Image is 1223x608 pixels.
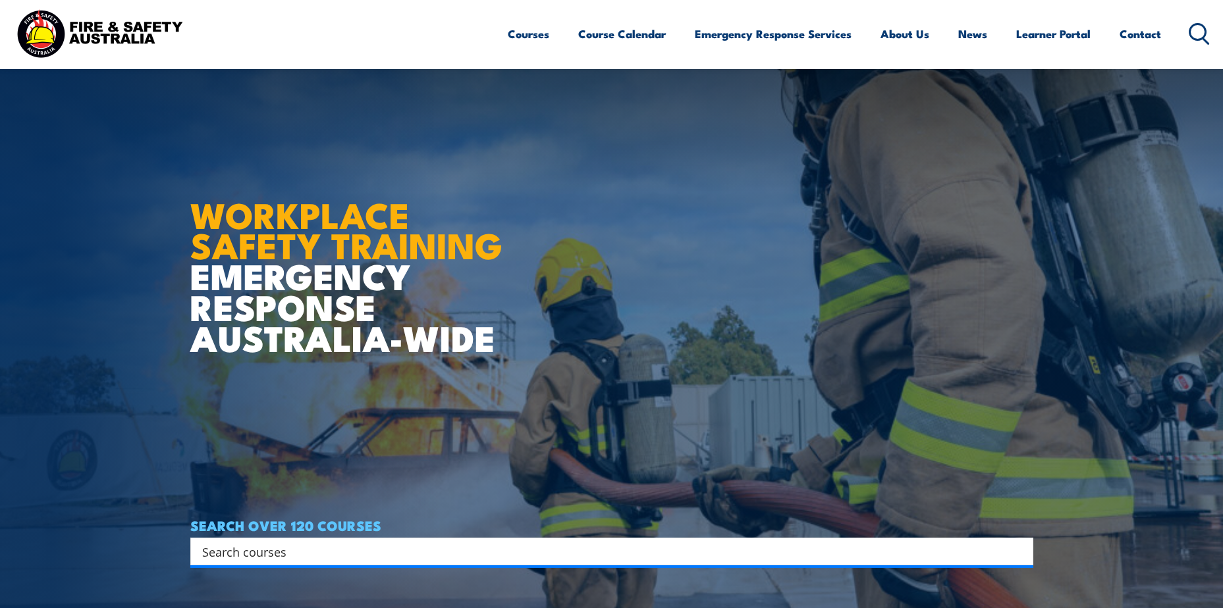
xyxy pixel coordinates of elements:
[508,16,549,51] a: Courses
[958,16,987,51] a: News
[190,166,512,353] h1: EMERGENCY RESPONSE AUSTRALIA-WIDE
[578,16,666,51] a: Course Calendar
[1016,16,1091,51] a: Learner Portal
[205,542,1007,561] form: Search form
[190,518,1033,532] h4: SEARCH OVER 120 COURSES
[1120,16,1161,51] a: Contact
[695,16,852,51] a: Emergency Response Services
[1010,542,1029,561] button: Search magnifier button
[881,16,929,51] a: About Us
[190,186,503,272] strong: WORKPLACE SAFETY TRAINING
[202,542,1004,561] input: Search input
